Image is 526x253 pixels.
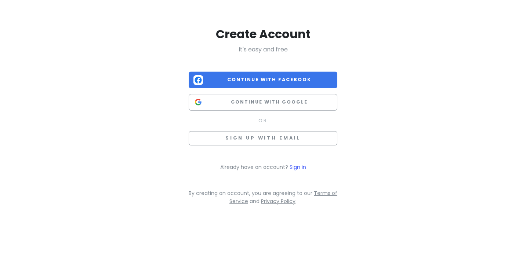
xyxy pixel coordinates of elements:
[290,163,306,171] a: Sign in
[189,45,337,54] p: It's easy and free
[189,189,337,206] p: By creating an account, you are agreeing to our and .
[229,189,337,205] a: Terms of Service
[189,163,337,171] p: Already have an account?
[193,75,203,85] img: Facebook logo
[189,131,337,145] button: Sign up with email
[225,135,301,141] span: Sign up with email
[189,94,337,111] button: Continue with Google
[206,76,333,83] span: Continue with Facebook
[189,26,337,42] h2: Create Account
[206,98,333,106] span: Continue with Google
[261,198,295,205] a: Privacy Policy
[193,97,203,107] img: Google logo
[189,72,337,88] button: Continue with Facebook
